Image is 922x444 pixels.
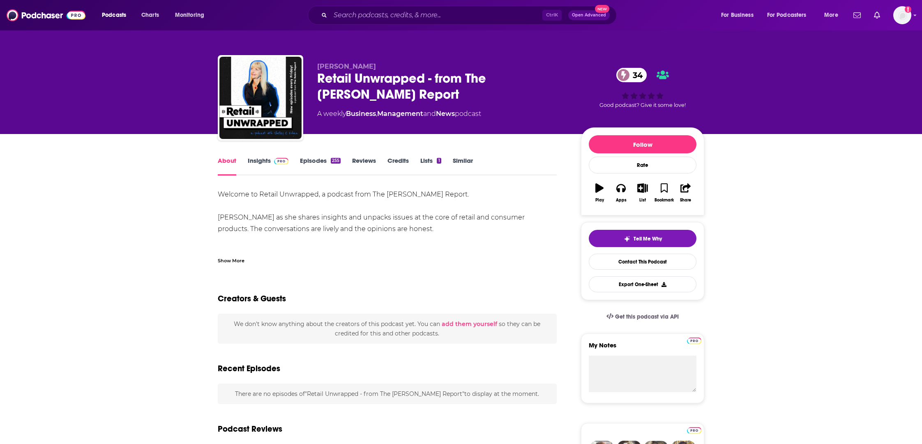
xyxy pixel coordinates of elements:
span: Monitoring [175,9,204,21]
img: Podchaser Pro [687,427,701,434]
button: Share [675,178,696,208]
div: Bookmark [655,198,674,203]
a: InsightsPodchaser Pro [248,157,288,176]
button: open menu [762,9,818,22]
span: 34 [625,68,647,82]
span: We don't know anything about the creators of this podcast yet . You can so they can be credited f... [234,320,540,337]
span: Podcasts [102,9,126,21]
a: Credits [387,157,409,176]
button: tell me why sparkleTell Me Why [589,230,696,247]
a: News [436,110,455,118]
div: Apps [616,198,627,203]
img: User Profile [893,6,911,24]
a: Charts [136,9,164,22]
div: Share [680,198,691,203]
div: Rate [589,157,696,173]
button: Play [589,178,610,208]
a: Business [346,110,376,118]
button: Apps [610,178,632,208]
div: Play [595,198,604,203]
a: Lists1 [420,157,441,176]
h3: Podcast Reviews [218,424,282,434]
span: For Business [721,9,754,21]
img: Retail Unwrapped - from The Robin Report [219,57,302,139]
img: Podchaser Pro [687,338,701,344]
a: Management [377,110,423,118]
button: List [632,178,653,208]
a: 34 [616,68,647,82]
span: Ctrl K [542,10,562,21]
span: Charts [141,9,159,21]
a: Similar [453,157,473,176]
span: [PERSON_NAME] [317,62,376,70]
a: Pro website [687,336,701,344]
div: 34Good podcast? Give it some love! [581,62,704,113]
a: Show notifications dropdown [871,8,883,22]
a: About [218,157,236,176]
button: add them yourself [442,321,497,327]
button: open menu [169,9,215,22]
button: Show profile menu [893,6,911,24]
a: Episodes255 [300,157,341,176]
div: 255 [331,158,341,164]
a: Reviews [352,157,376,176]
img: Podchaser - Follow, Share and Rate Podcasts [7,7,85,23]
img: tell me why sparkle [624,236,630,242]
button: Export One-Sheet [589,276,696,292]
button: open menu [818,9,848,22]
button: Bookmark [653,178,675,208]
span: and [423,110,436,118]
button: open menu [96,9,137,22]
span: , [376,110,377,118]
span: Open Advanced [572,13,606,17]
img: Podchaser Pro [274,158,288,164]
span: New [595,5,610,13]
h2: Creators & Guests [218,294,286,304]
span: Good podcast? Give it some love! [599,102,686,108]
div: A weekly podcast [317,109,481,119]
span: There are no episodes of "Retail Unwrapped - from The [PERSON_NAME] Report" to display at the mom... [235,390,539,398]
button: Open AdvancedNew [568,10,610,20]
label: My Notes [589,341,696,356]
span: Get this podcast via API [615,313,679,320]
span: More [824,9,838,21]
div: 1 [437,158,441,164]
a: Contact This Podcast [589,254,696,270]
div: List [639,198,646,203]
span: For Podcasters [767,9,807,21]
input: Search podcasts, credits, & more... [330,9,542,22]
div: Welcome to Retail Unwrapped, a podcast from The [PERSON_NAME] Report. [PERSON_NAME] as she shares... [218,189,557,258]
span: Tell Me Why [634,236,662,242]
h2: Recent Episodes [218,363,280,374]
a: Pro website [687,426,701,434]
svg: Add a profile image [905,6,911,13]
div: Search podcasts, credits, & more... [316,6,625,25]
button: open menu [715,9,764,22]
a: Get this podcast via API [600,307,685,327]
a: Show notifications dropdown [850,8,864,22]
span: Logged in as LindaBurns [893,6,911,24]
button: Follow [589,135,696,153]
